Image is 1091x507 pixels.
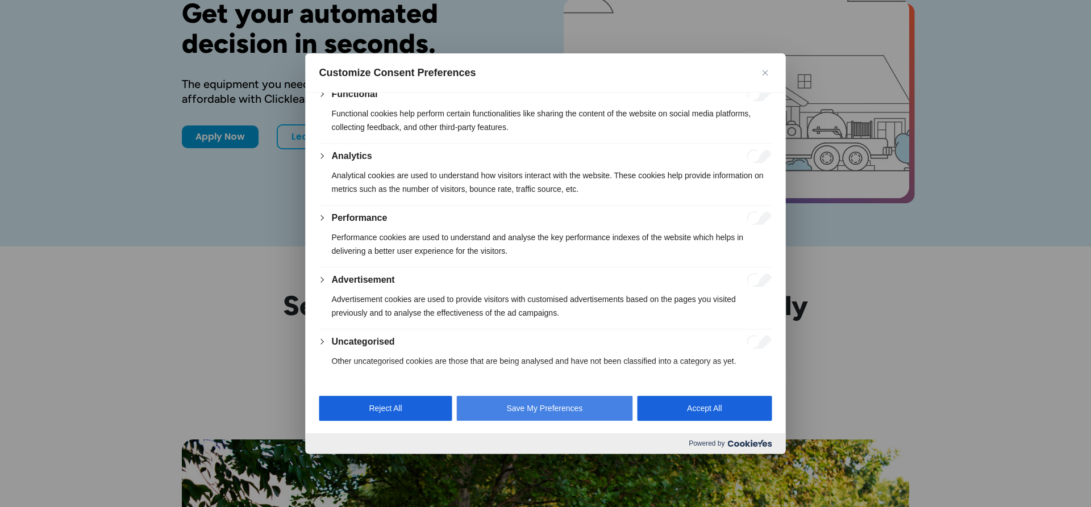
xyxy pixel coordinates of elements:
[332,292,772,320] p: Advertisement cookies are used to provide visitors with customised advertisements based on the pa...
[332,211,388,225] button: Performance
[747,335,772,349] input: Enable Uncategorised
[747,87,772,101] input: Disable Functional
[332,231,772,258] p: Performance cookies are used to understand and analyse the key performance indexes of the website...
[747,273,772,287] input: Enable Advertisement
[332,335,395,349] button: Uncategorised
[319,396,452,421] button: Reject All
[747,149,772,163] input: Disable Analytics
[728,440,772,447] img: Cookieyes logo
[306,433,786,454] div: Powered by
[332,87,378,101] button: Functional
[306,53,786,454] div: Customize Consent Preferences
[332,273,395,287] button: Advertisement
[319,66,476,79] span: Customize Consent Preferences
[457,396,633,421] button: Save My Preferences
[332,354,772,368] p: Other uncategorised cookies are those that are being analysed and have not been classified into a...
[332,169,772,196] p: Analytical cookies are used to understand how visitors interact with the website. These cookies h...
[332,149,372,163] button: Analytics
[747,211,772,225] input: Disable Performance
[759,66,772,79] button: Close
[637,396,772,421] button: Accept All
[763,70,768,76] img: Close
[332,107,772,134] p: Functional cookies help perform certain functionalities like sharing the content of the website o...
